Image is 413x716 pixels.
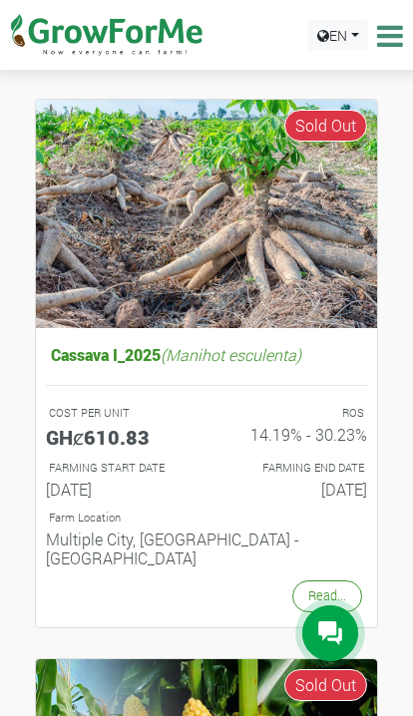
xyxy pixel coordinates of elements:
[46,340,367,369] h5: Cassava I_2025
[308,20,368,51] a: EN
[284,669,367,701] span: Sold Out
[49,405,189,422] p: COST PER UNIT
[221,425,367,444] h6: 14.19% - 30.23%
[292,580,362,611] a: Read...
[36,100,377,328] img: growforme image
[284,110,367,142] span: Sold Out
[46,425,192,449] h5: GHȼ610.83
[49,460,189,477] p: FARMING START DATE
[224,460,364,477] p: FARMING END DATE
[221,480,367,499] h6: [DATE]
[224,405,364,422] p: ROS
[49,510,364,527] p: Location of Farm
[161,344,301,365] i: (Manihot esculenta)
[46,530,367,567] h6: Multiple City, [GEOGRAPHIC_DATA] - [GEOGRAPHIC_DATA]
[46,480,192,499] h6: [DATE]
